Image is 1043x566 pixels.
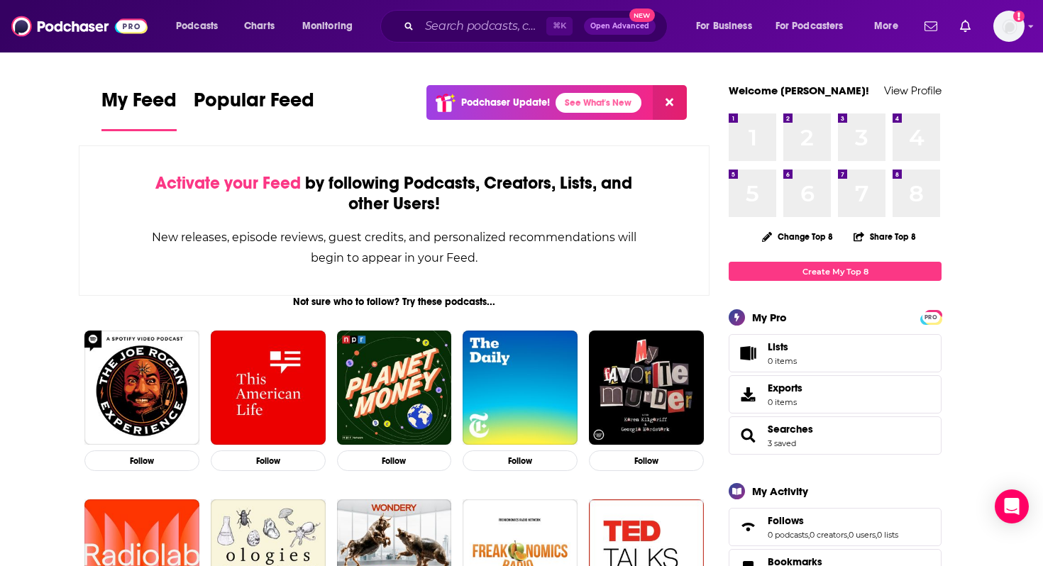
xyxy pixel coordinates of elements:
span: , [808,530,810,540]
span: My Feed [101,88,177,121]
span: , [847,530,849,540]
div: New releases, episode reviews, guest credits, and personalized recommendations will begin to appe... [150,227,638,268]
button: Follow [211,450,326,471]
a: 0 podcasts [768,530,808,540]
button: open menu [864,15,916,38]
a: 0 users [849,530,876,540]
img: The Joe Rogan Experience [84,331,199,445]
span: Activate your Feed [155,172,301,194]
div: My Pro [752,311,787,324]
div: My Activity [752,484,808,498]
span: Follows [729,508,942,546]
img: User Profile [993,11,1025,42]
span: 0 items [768,397,802,407]
a: See What's New [556,93,641,113]
a: Popular Feed [194,88,314,131]
a: My Feed [101,88,177,131]
span: Exports [768,382,802,394]
span: Monitoring [302,16,353,36]
div: by following Podcasts, Creators, Lists, and other Users! [150,173,638,214]
a: Lists [729,334,942,372]
button: Open AdvancedNew [584,18,656,35]
button: Follow [589,450,704,471]
a: Charts [235,15,283,38]
span: For Business [696,16,752,36]
button: open menu [766,15,864,38]
img: Planet Money [337,331,452,445]
button: Change Top 8 [754,228,841,245]
button: open menu [292,15,371,38]
a: Searches [734,426,762,445]
a: Searches [768,423,813,435]
div: Open Intercom Messenger [995,489,1029,523]
span: Follows [768,514,804,527]
img: Podchaser - Follow, Share and Rate Podcasts [11,13,148,40]
span: Popular Feed [194,88,314,121]
button: Show profile menu [993,11,1025,42]
a: Show notifications dropdown [919,14,943,38]
span: Exports [734,384,762,404]
img: The Daily [463,331,578,445]
a: Welcome [PERSON_NAME]! [729,84,869,97]
svg: Add a profile image [1013,11,1025,22]
span: Logged in as christina_epic [993,11,1025,42]
button: open menu [166,15,236,38]
span: ⌘ K [546,17,573,35]
span: More [874,16,898,36]
a: Show notifications dropdown [954,14,976,38]
input: Search podcasts, credits, & more... [419,15,546,38]
a: Follows [734,517,762,537]
span: PRO [922,312,939,323]
a: PRO [922,311,939,322]
a: 0 lists [877,530,898,540]
div: Search podcasts, credits, & more... [394,10,681,43]
span: 0 items [768,356,797,366]
p: Podchaser Update! [461,96,550,109]
span: Searches [729,416,942,455]
span: Open Advanced [590,23,649,30]
a: Exports [729,375,942,414]
span: Podcasts [176,16,218,36]
span: Charts [244,16,275,36]
a: Follows [768,514,898,527]
div: Not sure who to follow? Try these podcasts... [79,296,710,308]
span: For Podcasters [776,16,844,36]
a: Create My Top 8 [729,262,942,281]
span: Lists [768,340,797,353]
span: New [629,9,655,22]
button: Follow [463,450,578,471]
img: This American Life [211,331,326,445]
span: Lists [734,343,762,363]
img: My Favorite Murder with Karen Kilgariff and Georgia Hardstark [589,331,704,445]
button: Share Top 8 [853,223,917,250]
a: View Profile [884,84,942,97]
a: 0 creators [810,530,847,540]
span: , [876,530,877,540]
span: Lists [768,340,788,353]
button: open menu [686,15,770,38]
button: Follow [337,450,452,471]
a: 3 saved [768,438,796,448]
button: Follow [84,450,199,471]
